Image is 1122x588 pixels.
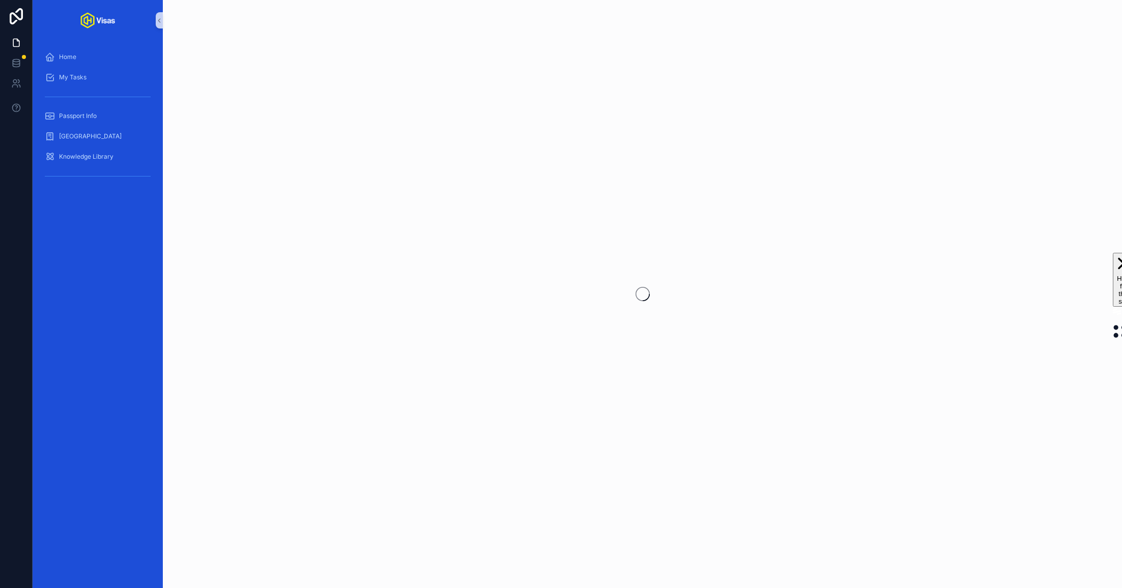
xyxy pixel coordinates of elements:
span: [GEOGRAPHIC_DATA] [59,132,122,140]
img: App logo [80,12,115,28]
a: [GEOGRAPHIC_DATA] [39,127,157,145]
a: Home [39,48,157,66]
span: Knowledge Library [59,153,113,161]
a: Passport Info [39,107,157,125]
span: Passport Info [59,112,97,120]
div: scrollable content [33,41,163,197]
span: My Tasks [59,73,87,81]
a: My Tasks [39,68,157,86]
a: Knowledge Library [39,148,157,166]
span: Home [59,53,76,61]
